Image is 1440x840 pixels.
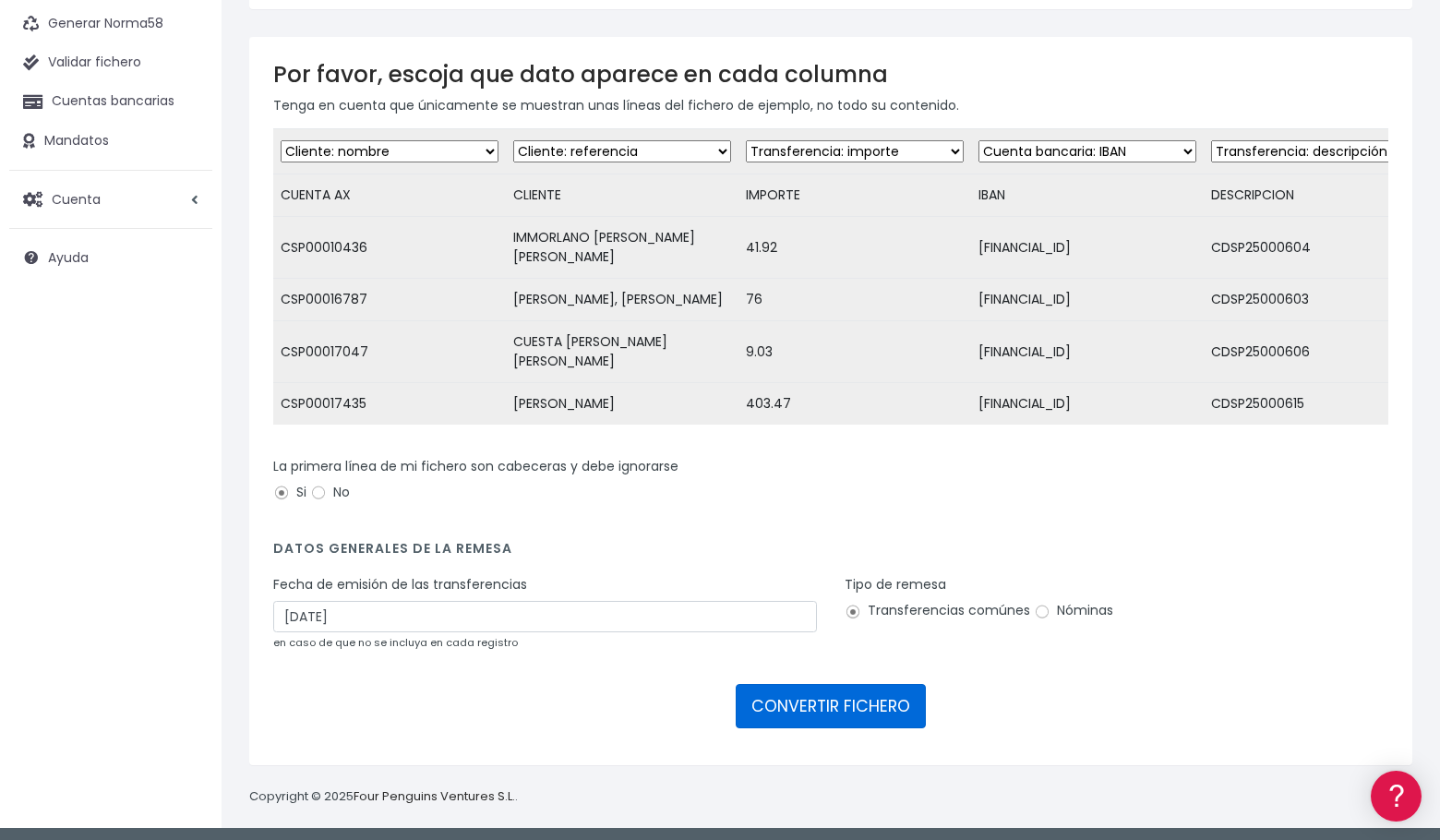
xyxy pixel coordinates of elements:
[9,238,212,277] a: Ayuda
[273,321,506,383] td: CSP00017047
[273,61,1388,88] h3: Por favor, escoja que dato aparece en cada columna
[971,174,1204,217] td: IBAN
[736,684,926,728] button: CONVERTIR FICHERO
[18,443,351,461] div: Programadores
[971,383,1204,426] td: [FINANCIAL_ID]
[971,279,1204,321] td: [FINANCIAL_ID]
[273,174,506,217] td: CUENTA AX
[273,217,506,279] td: CSP00010436
[9,180,212,219] a: Cuenta
[18,204,351,222] div: Convertir ficheros
[9,5,212,43] a: Generar Norma58
[971,321,1204,383] td: [FINANCIAL_ID]
[738,321,971,383] td: 9.03
[18,262,351,291] a: Problemas habituales
[18,291,351,319] a: Videotutoriales
[249,787,518,807] p: Copyright © 2025 .
[48,248,89,267] span: Ayuda
[273,483,306,502] label: Si
[273,383,506,426] td: CSP00017435
[310,483,350,502] label: No
[354,787,515,805] a: Four Penguins Ventures S.L.
[18,319,351,348] a: Perfiles de empresas
[18,128,351,146] div: Información general
[506,279,738,321] td: [PERSON_NAME], [PERSON_NAME]
[273,457,678,476] label: La primera línea de mi fichero son cabeceras y debe ignorarse
[273,95,1388,115] p: Tenga en cuenta que únicamente se muestran unas líneas del fichero de ejemplo, no todo su contenido.
[9,122,212,161] a: Mandatos
[738,383,971,426] td: 403.47
[1034,601,1113,620] label: Nóminas
[738,217,971,279] td: 41.92
[845,575,946,594] label: Tipo de remesa
[1204,383,1436,426] td: CDSP25000615
[273,279,506,321] td: CSP00016787
[506,383,738,426] td: [PERSON_NAME]
[18,494,351,526] button: Contáctanos
[506,321,738,383] td: CUESTA [PERSON_NAME] [PERSON_NAME]
[18,234,351,262] a: Formatos
[9,43,212,82] a: Validar fichero
[738,174,971,217] td: IMPORTE
[18,157,351,186] a: Información general
[52,189,101,208] span: Cuenta
[254,532,355,549] a: POWERED BY ENCHANT
[1204,174,1436,217] td: DESCRIPCION
[1204,321,1436,383] td: CDSP25000606
[273,575,527,594] label: Fecha de emisión de las transferencias
[1204,217,1436,279] td: CDSP25000604
[738,279,971,321] td: 76
[845,601,1030,620] label: Transferencias comúnes
[18,396,351,425] a: General
[9,82,212,121] a: Cuentas bancarias
[18,366,351,384] div: Facturación
[506,217,738,279] td: IMMORLANO [PERSON_NAME] [PERSON_NAME]
[1204,279,1436,321] td: CDSP25000603
[273,541,1388,566] h4: Datos generales de la remesa
[18,472,351,500] a: API
[506,174,738,217] td: CLIENTE
[971,217,1204,279] td: [FINANCIAL_ID]
[273,635,518,650] small: en caso de que no se incluya en cada registro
